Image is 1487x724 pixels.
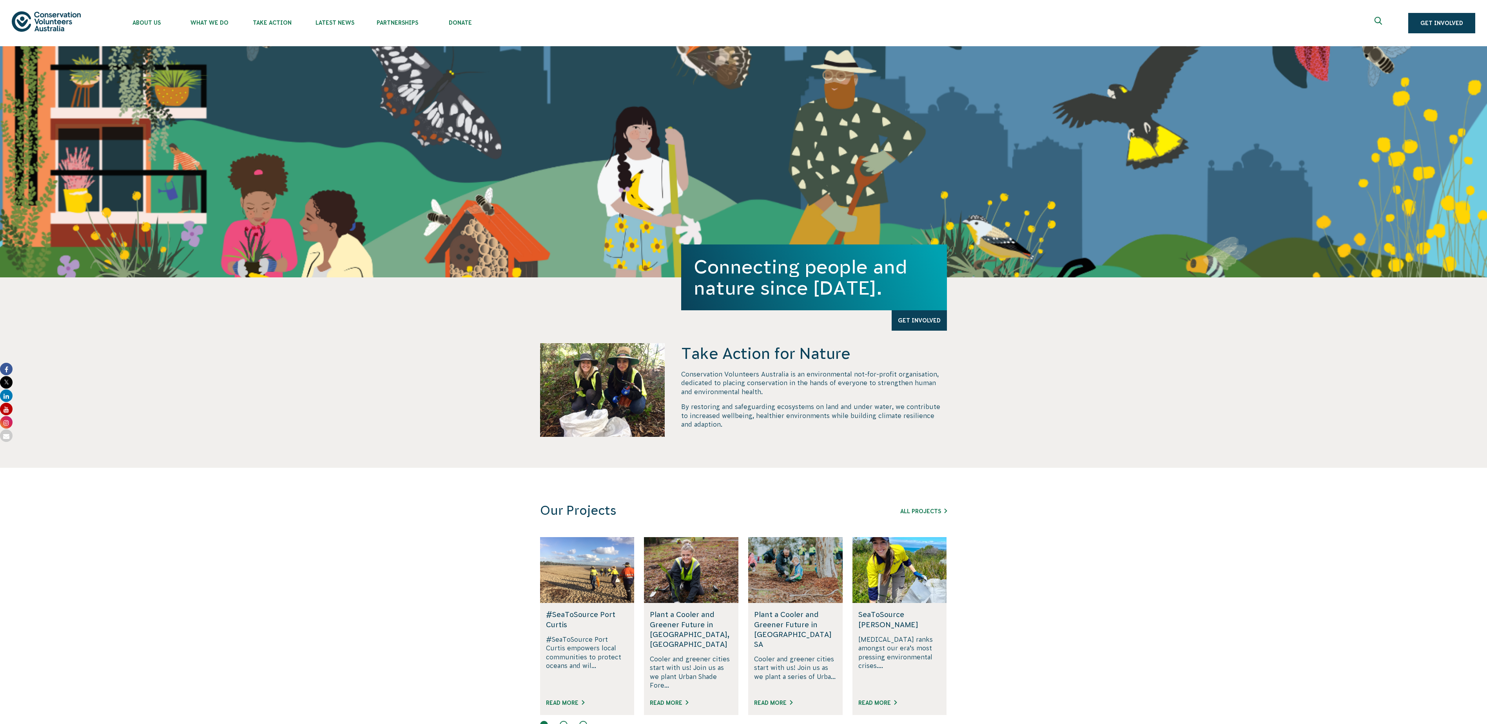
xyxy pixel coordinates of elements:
button: Expand search box Close search box [1370,14,1389,33]
a: Read More [650,700,688,706]
p: Cooler and greener cities start with us! Join us as we plant Urban Shade Fore... [650,655,733,690]
a: Get Involved [892,310,947,331]
span: Partnerships [366,20,429,26]
h5: SeaToSource [PERSON_NAME] [858,610,941,629]
a: Read More [754,700,792,706]
p: [MEDICAL_DATA] ranks amongst our era’s most pressing environmental crises.... [858,635,941,690]
h5: Plant a Cooler and Greener Future in [GEOGRAPHIC_DATA] SA [754,610,837,649]
span: Latest News [303,20,366,26]
p: #SeaToSource Port Curtis empowers local communities to protect oceans and wil... [546,635,629,690]
h4: Take Action for Nature [681,343,947,364]
p: Conservation Volunteers Australia is an environmental not-for-profit organisation, dedicated to p... [681,370,947,396]
span: About Us [115,20,178,26]
a: Read More [858,700,897,706]
span: Take Action [241,20,303,26]
span: Expand search box [1375,17,1384,29]
p: Cooler and greener cities start with us! Join us as we plant a series of Urba... [754,655,837,690]
a: Get Involved [1408,13,1475,33]
a: Read More [546,700,584,706]
p: By restoring and safeguarding ecosystems on land and under water, we contribute to increased well... [681,402,947,429]
span: Donate [429,20,491,26]
h1: Connecting people and nature since [DATE]. [694,256,934,299]
h3: Our Projects [540,503,841,518]
a: All Projects [900,508,947,514]
span: What We Do [178,20,241,26]
h5: Plant a Cooler and Greener Future in [GEOGRAPHIC_DATA], [GEOGRAPHIC_DATA] [650,610,733,649]
h5: #SeaToSource Port Curtis [546,610,629,629]
img: logo.svg [12,11,81,31]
